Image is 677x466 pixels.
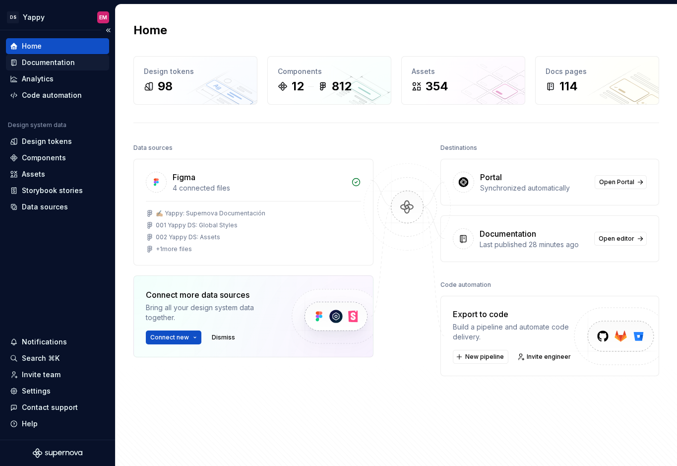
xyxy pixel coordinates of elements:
[6,133,109,149] a: Design tokens
[146,331,201,344] button: Connect new
[594,232,647,246] a: Open editor
[22,41,42,51] div: Home
[22,153,66,163] div: Components
[527,353,571,361] span: Invite engineer
[480,183,589,193] div: Synchronized automatically
[207,331,240,344] button: Dismiss
[7,11,19,23] div: DS
[22,353,60,363] div: Search ⌘K
[292,78,304,94] div: 12
[6,416,109,432] button: Help
[22,202,68,212] div: Data sources
[22,370,61,380] div: Invite team
[6,383,109,399] a: Settings
[133,159,373,266] a: Figma4 connected files✍🏼 Yappy: Supernova Documentación001 Yappy DS: Global Styles002 Yappy DS: A...
[465,353,504,361] span: New pipeline
[173,171,195,183] div: Figma
[8,121,66,129] div: Design system data
[480,240,588,250] div: Last published 28 minutes ago
[146,289,275,301] div: Connect more data sources
[412,67,515,76] div: Assets
[22,90,82,100] div: Code automation
[6,367,109,383] a: Invite team
[212,333,235,341] span: Dismiss
[133,22,167,38] h2: Home
[6,183,109,199] a: Storybook stories
[158,78,173,94] div: 98
[22,337,67,347] div: Notifications
[101,23,115,37] button: Collapse sidebar
[426,78,448,94] div: 354
[144,67,247,76] div: Design tokens
[22,58,75,67] div: Documentation
[6,166,109,182] a: Assets
[22,419,38,429] div: Help
[156,233,220,241] div: 002 Yappy DS: Assets
[23,12,45,22] div: Yappy
[6,71,109,87] a: Analytics
[6,350,109,366] button: Search ⌘K
[133,56,257,105] a: Design tokens98
[22,169,45,179] div: Assets
[514,350,575,364] a: Invite engineer
[22,402,78,412] div: Contact support
[156,221,238,229] div: 001 Yappy DS: Global Styles
[133,141,173,155] div: Data sources
[599,178,634,186] span: Open Portal
[146,303,275,323] div: Bring all your design system data together.
[267,56,391,105] a: Components12812
[453,350,508,364] button: New pipeline
[156,209,265,217] div: ✍🏼 Yappy: Supernova Documentación
[559,78,578,94] div: 114
[6,38,109,54] a: Home
[440,278,491,292] div: Code automation
[480,171,502,183] div: Portal
[278,67,381,76] div: Components
[453,322,575,342] div: Build a pipeline and automate code delivery.
[156,245,192,253] div: + 1 more files
[2,6,113,28] button: DSYappyEM
[453,308,575,320] div: Export to code
[99,13,107,21] div: EM
[150,333,189,341] span: Connect new
[6,399,109,415] button: Contact support
[6,334,109,350] button: Notifications
[6,55,109,70] a: Documentation
[440,141,477,155] div: Destinations
[33,448,82,458] svg: Supernova Logo
[332,78,352,94] div: 812
[535,56,659,105] a: Docs pages114
[480,228,536,240] div: Documentation
[401,56,525,105] a: Assets354
[6,199,109,215] a: Data sources
[22,186,83,196] div: Storybook stories
[22,136,72,146] div: Design tokens
[6,87,109,103] a: Code automation
[599,235,634,243] span: Open editor
[595,175,647,189] a: Open Portal
[546,67,649,76] div: Docs pages
[173,183,345,193] div: 4 connected files
[22,386,51,396] div: Settings
[22,74,54,84] div: Analytics
[6,150,109,166] a: Components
